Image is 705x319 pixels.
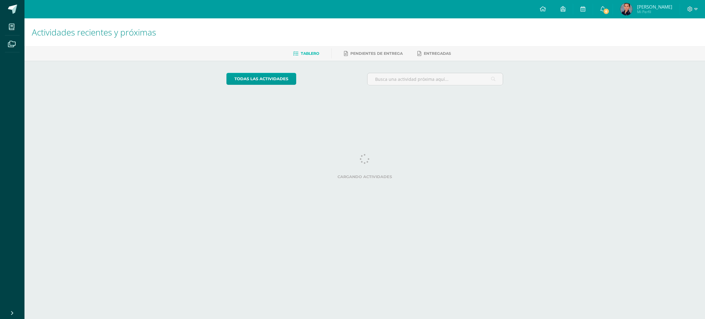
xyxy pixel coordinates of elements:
[344,49,403,58] a: Pendientes de entrega
[226,73,296,85] a: todas las Actividades
[637,9,672,14] span: Mi Perfil
[367,73,503,85] input: Busca una actividad próxima aquí...
[424,51,451,56] span: Entregadas
[226,175,503,179] label: Cargando actividades
[620,3,632,15] img: c6dfeef5de6a5f663b3efa87565d5f75.png
[637,4,672,10] span: [PERSON_NAME]
[417,49,451,58] a: Entregadas
[293,49,319,58] a: Tablero
[301,51,319,56] span: Tablero
[603,8,610,15] span: 6
[32,26,156,38] span: Actividades recientes y próximas
[350,51,403,56] span: Pendientes de entrega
